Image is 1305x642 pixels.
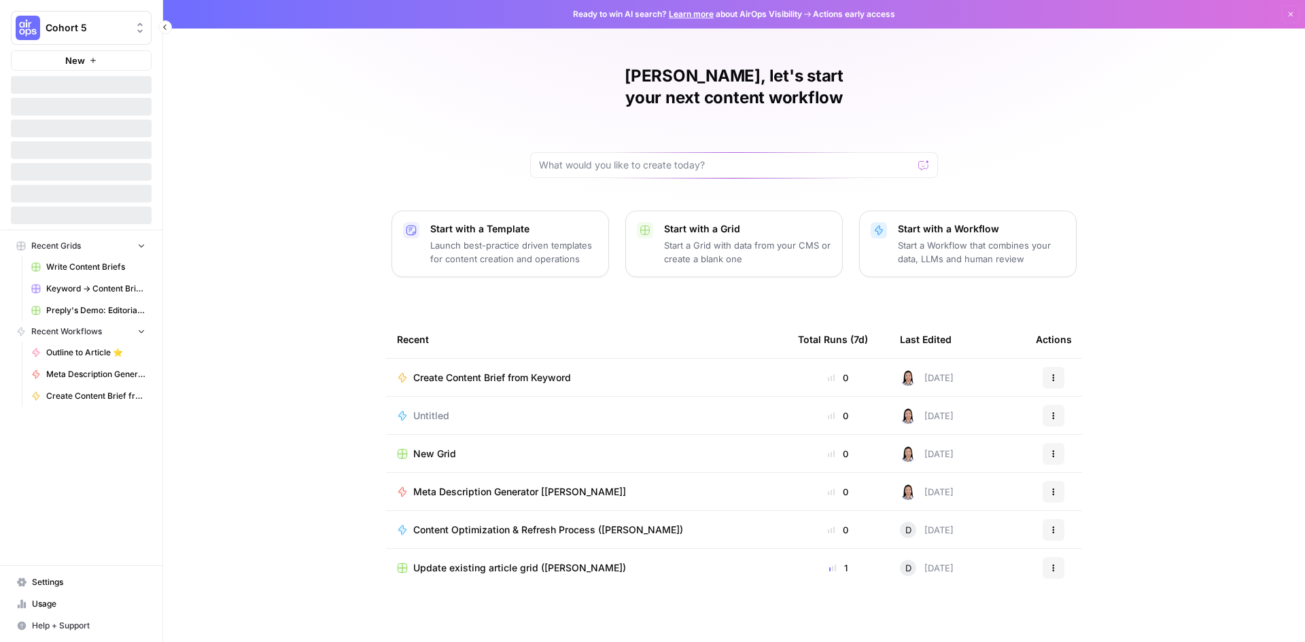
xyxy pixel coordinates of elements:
[46,283,145,295] span: Keyword -> Content Brief -> Article
[413,523,683,537] span: Content Optimization & Refresh Process ([PERSON_NAME])
[46,368,145,380] span: Meta Description Generator [[PERSON_NAME]]
[539,158,913,172] input: What would you like to create today?
[900,370,916,386] img: o5ihwofzv8qs9qx8tgaced5xajsg
[11,593,152,615] a: Usage
[900,408,916,424] img: o5ihwofzv8qs9qx8tgaced5xajsg
[900,522,954,538] div: [DATE]
[413,561,626,575] span: Update existing article grid ([PERSON_NAME])
[46,261,145,273] span: Write Content Briefs
[900,408,954,424] div: [DATE]
[65,54,85,67] span: New
[798,485,878,499] div: 0
[900,446,916,462] img: o5ihwofzv8qs9qx8tgaced5xajsg
[32,620,145,632] span: Help + Support
[625,211,843,277] button: Start with a GridStart a Grid with data from your CMS or create a blank one
[46,390,145,402] span: Create Content Brief from Keyword
[898,222,1065,236] p: Start with a Workflow
[430,222,597,236] p: Start with a Template
[46,21,128,35] span: Cohort 5
[813,8,895,20] span: Actions early access
[32,598,145,610] span: Usage
[798,321,868,358] div: Total Runs (7d)
[430,238,597,266] p: Launch best-practice driven templates for content creation and operations
[11,50,152,71] button: New
[900,321,952,358] div: Last Edited
[898,238,1065,266] p: Start a Workflow that combines your data, LLMs and human review
[905,523,911,537] span: D
[859,211,1077,277] button: Start with a WorkflowStart a Workflow that combines your data, LLMs and human review
[798,561,878,575] div: 1
[16,16,40,40] img: Cohort 5 Logo
[397,321,776,358] div: Recent
[900,560,954,576] div: [DATE]
[31,325,102,338] span: Recent Workflows
[1036,321,1072,358] div: Actions
[11,236,152,256] button: Recent Grids
[798,447,878,461] div: 0
[25,342,152,363] a: Outline to Article ⭐️
[25,385,152,407] a: Create Content Brief from Keyword
[664,222,831,236] p: Start with a Grid
[664,238,831,266] p: Start a Grid with data from your CMS or create a blank one
[397,485,776,499] a: Meta Description Generator [[PERSON_NAME]]
[900,446,954,462] div: [DATE]
[25,278,152,300] a: Keyword -> Content Brief -> Article
[11,571,152,593] a: Settings
[900,370,954,386] div: [DATE]
[397,371,776,385] a: Create Content Brief from Keyword
[573,8,802,20] span: Ready to win AI search? about AirOps Visibility
[798,523,878,537] div: 0
[397,523,776,537] a: Content Optimization & Refresh Process ([PERSON_NAME])
[413,409,449,423] span: Untitled
[46,346,145,359] span: Outline to Article ⭐️
[669,9,714,19] a: Learn more
[46,304,145,317] span: Preply's Demo: Editorial Compliance Check
[798,409,878,423] div: 0
[905,561,911,575] span: D
[32,576,145,588] span: Settings
[25,363,152,385] a: Meta Description Generator [[PERSON_NAME]]
[900,484,954,500] div: [DATE]
[397,447,776,461] a: New Grid
[25,256,152,278] a: Write Content Briefs
[900,484,916,500] img: o5ihwofzv8qs9qx8tgaced5xajsg
[397,561,776,575] a: Update existing article grid ([PERSON_NAME])
[31,240,81,252] span: Recent Grids
[413,371,571,385] span: Create Content Brief from Keyword
[11,615,152,637] button: Help + Support
[397,409,776,423] a: Untitled
[11,321,152,342] button: Recent Workflows
[25,300,152,321] a: Preply's Demo: Editorial Compliance Check
[530,65,938,109] h1: [PERSON_NAME], let's start your next content workflow
[798,371,878,385] div: 0
[413,485,626,499] span: Meta Description Generator [[PERSON_NAME]]
[391,211,609,277] button: Start with a TemplateLaunch best-practice driven templates for content creation and operations
[11,11,152,45] button: Workspace: Cohort 5
[413,447,456,461] span: New Grid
